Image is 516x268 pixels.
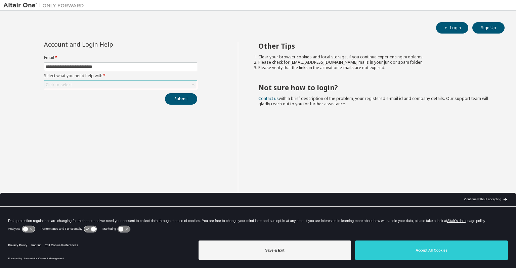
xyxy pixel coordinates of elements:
[44,55,197,60] label: Email
[258,42,493,50] h2: Other Tips
[46,82,72,88] div: Click to select
[472,22,505,34] button: Sign Up
[258,54,493,60] li: Clear your browser cookies and local storage, if you continue experiencing problems.
[44,73,197,78] label: Select what you need help with
[3,2,87,9] img: Altair One
[258,83,493,92] h2: Not sure how to login?
[258,96,488,107] span: with a brief description of the problem, your registered e-mail id and company details. Our suppo...
[165,93,197,105] button: Submit
[436,22,468,34] button: Login
[44,81,197,89] div: Click to select
[258,60,493,65] li: Please check for [EMAIL_ADDRESS][DOMAIN_NAME] mails in your junk or spam folder.
[258,65,493,70] li: Please verify that the links in the activation e-mails are not expired.
[44,42,167,47] div: Account and Login Help
[258,96,279,101] a: Contact us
